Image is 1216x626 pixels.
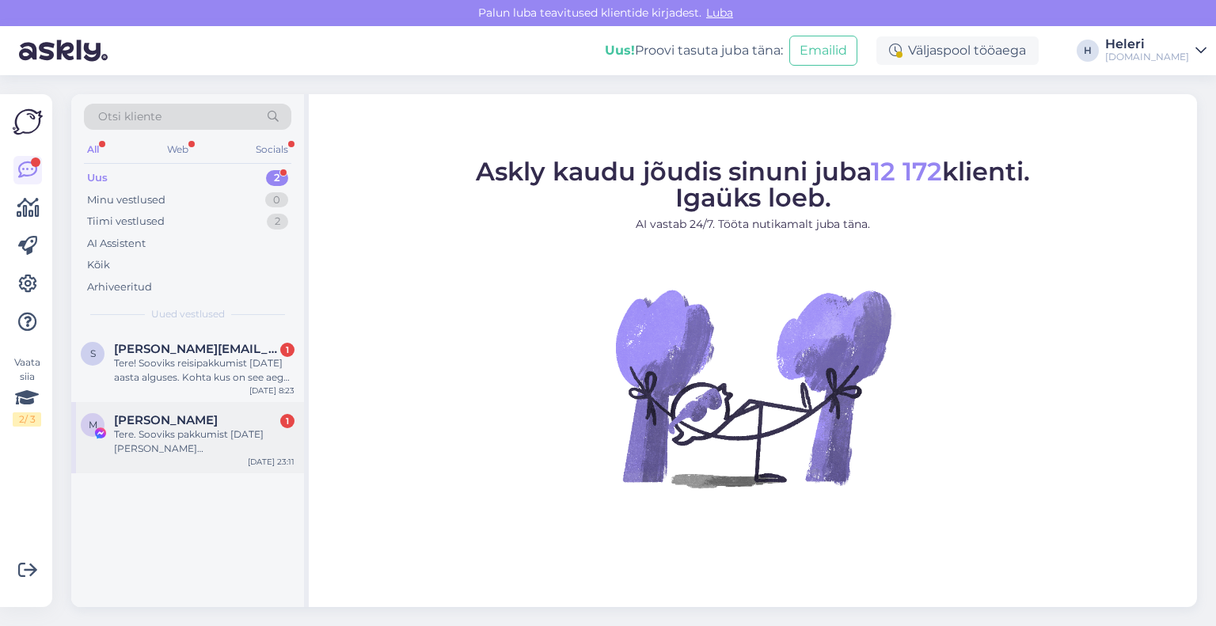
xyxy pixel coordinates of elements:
img: Askly Logo [13,107,43,137]
span: 12 172 [871,156,942,187]
div: [DATE] 23:11 [248,456,294,468]
div: Minu vestlused [87,192,165,208]
div: 1 [280,414,294,428]
span: Maire Rikberg [114,413,218,427]
div: Arhiveeritud [87,279,152,295]
div: Tere. Sooviks pakkumist [DATE] [PERSON_NAME] [GEOGRAPHIC_DATA], BB pakett, 4* hotell, 2 reisijat.... [114,427,294,456]
div: All [84,139,102,160]
div: [DATE] 8:23 [249,385,294,396]
div: 0 [265,192,288,208]
span: Askly kaudu jõudis sinuni juba klienti. Igaüks loeb. [476,156,1030,213]
span: sandra.zoober@mail.ee [114,342,279,356]
span: Luba [701,6,738,20]
a: Heleri[DOMAIN_NAME] [1105,38,1206,63]
div: H [1077,40,1099,62]
div: 2 / 3 [13,412,41,427]
span: Uued vestlused [151,307,225,321]
div: 2 [266,170,288,186]
div: Kõik [87,257,110,273]
div: Socials [253,139,291,160]
button: Emailid [789,36,857,66]
span: Otsi kliente [98,108,161,125]
div: Proovi tasuta juba täna: [605,41,783,60]
div: Väljaspool tööaega [876,36,1039,65]
div: 1 [280,343,294,357]
b: Uus! [605,43,635,58]
div: Uus [87,170,108,186]
div: Vaata siia [13,355,41,427]
div: AI Assistent [87,236,146,252]
div: [DOMAIN_NAME] [1105,51,1189,63]
p: AI vastab 24/7. Tööta nutikamalt juba täna. [476,216,1030,233]
div: Web [164,139,192,160]
span: s [90,347,96,359]
div: Heleri [1105,38,1189,51]
img: No Chat active [610,245,895,530]
div: Tere! Sooviks reisipakkumist [DATE] aasta alguses. Kohta kus on see aeg [PERSON_NAME] lapsel on t... [114,356,294,385]
div: 2 [267,214,288,230]
span: M [89,419,97,431]
div: Tiimi vestlused [87,214,165,230]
